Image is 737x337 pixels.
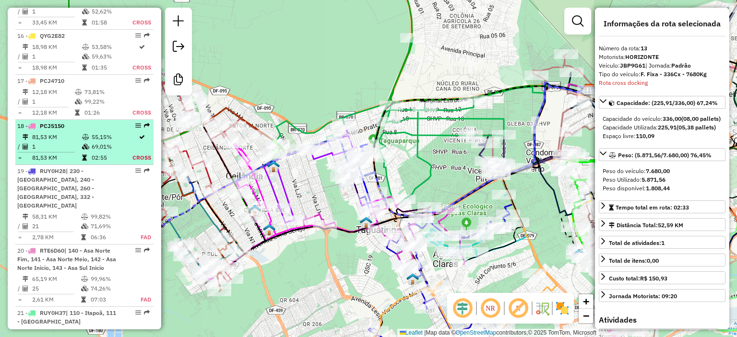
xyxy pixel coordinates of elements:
[599,70,725,79] div: Tipo do veículo:
[144,33,150,38] em: Rota exportada
[32,232,81,242] td: 2,78 KM
[32,87,74,97] td: 12,18 KM
[641,45,647,52] strong: 13
[82,134,89,140] i: % de utilização do peso
[645,62,691,69] span: | Jornada:
[91,142,132,151] td: 69,01%
[32,132,82,142] td: 81,53 KM
[609,256,659,265] div: Total de itens:
[169,37,188,58] a: Exportar sessão
[132,153,152,163] td: Cross
[599,61,725,70] div: Veículo:
[479,297,502,320] span: Ocultar NR
[81,234,86,240] i: Tempo total em rota
[132,18,152,27] td: Cross
[603,175,722,184] div: Peso Utilizado:
[23,223,28,229] i: Total de Atividades
[263,223,275,236] img: 132 UDC WCL Ceilândia Sul
[603,115,722,123] div: Capacidade do veículo:
[663,115,681,122] strong: 336,00
[17,97,22,106] td: /
[135,33,141,38] em: Opções
[579,309,593,323] a: Zoom out
[647,257,659,264] strong: 0,00
[91,18,132,27] td: 01:58
[23,9,28,14] i: Total de Atividades
[17,18,22,27] td: =
[81,297,86,302] i: Tempo total em rota
[82,144,89,150] i: % de utilização da cubagem
[658,221,683,229] span: 52,59 KM
[32,295,81,304] td: 2,61 KM
[132,63,152,72] td: Cross
[90,221,130,231] td: 71,69%
[599,148,725,161] a: Peso: (5.871,56/7.680,00) 76,45%
[32,142,82,151] td: 1
[130,295,152,304] td: FAD
[599,44,725,53] div: Número da rota:
[81,286,88,291] i: % de utilização da cubagem
[507,297,530,320] span: Exibir rótulo
[130,232,152,242] td: FAD
[135,78,141,83] em: Opções
[17,142,22,151] td: /
[17,309,116,325] span: 21 -
[32,284,81,293] td: 25
[32,63,82,72] td: 18,98 KM
[84,108,119,117] td: 01:26
[90,284,130,293] td: 74,26%
[81,223,88,229] i: % de utilização da cubagem
[397,329,599,337] div: Map data © contributors,© 2025 TomTom, Microsoft
[636,132,654,139] strong: 110,09
[17,309,116,325] span: | 110 - Itapoã, 111 - [GEOGRAPHIC_DATA]
[646,167,670,174] strong: 7.680,00
[91,63,132,72] td: 01:35
[17,247,116,271] span: | 140 - Asa Norte Fim, 141 - Asa Norte Meio, 142 - Asa Norte Inicio, 143 - Asa Sul Inicio
[23,276,28,282] i: Distância Total
[456,329,497,336] a: OpenStreetMap
[555,301,570,316] img: Exibir/Ocultar setores
[677,124,716,131] strong: (05,38 pallets)
[91,42,132,52] td: 53,58%
[599,289,725,302] a: Jornada Motorista: 09:20
[91,52,132,61] td: 59,63%
[406,273,419,285] img: 113 UDC WCL Taguatinga Sul
[144,168,150,174] em: Rota exportada
[17,167,94,209] span: 19 -
[17,247,116,271] span: 20 -
[583,83,595,96] img: CDD Brasilia - XB
[84,87,119,97] td: 73,81%
[573,248,585,261] img: 114 UDC WCL Guará
[599,79,725,87] div: Rota cross docking
[641,70,707,78] strong: F. Fixa - 336Cx - 7680Kg
[82,65,87,70] i: Tempo total em rota
[17,284,22,293] td: /
[139,44,145,50] i: Rota otimizada
[681,115,721,122] strong: (08,00 pallets)
[640,275,667,282] strong: R$ 150,93
[75,110,80,116] i: Tempo total em rota
[90,212,130,221] td: 99,82%
[603,184,722,193] div: Peso disponível:
[267,160,280,173] img: WCL Taguatinga Norte
[32,18,82,27] td: 33,45 KM
[23,214,28,220] i: Distância Total
[169,12,188,33] a: Nova sessão e pesquisa
[400,329,423,336] a: Leaflet
[535,301,550,316] img: Fluxo de ruas
[40,122,64,129] span: PCJ5150
[32,108,74,117] td: 12,18 KM
[23,54,28,59] i: Total de Atividades
[17,108,22,117] td: =
[17,52,22,61] td: /
[135,247,141,253] em: Opções
[82,9,89,14] i: % de utilização da cubagem
[360,216,372,229] img: 101 UDC Light Taguatinga
[17,153,22,163] td: =
[23,144,28,150] i: Total de Atividades
[32,274,81,284] td: 65,19 KM
[17,295,22,304] td: =
[169,70,188,92] a: Criar modelo
[599,19,725,28] h4: Informações da rota selecionada
[609,239,665,246] span: Total de atividades:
